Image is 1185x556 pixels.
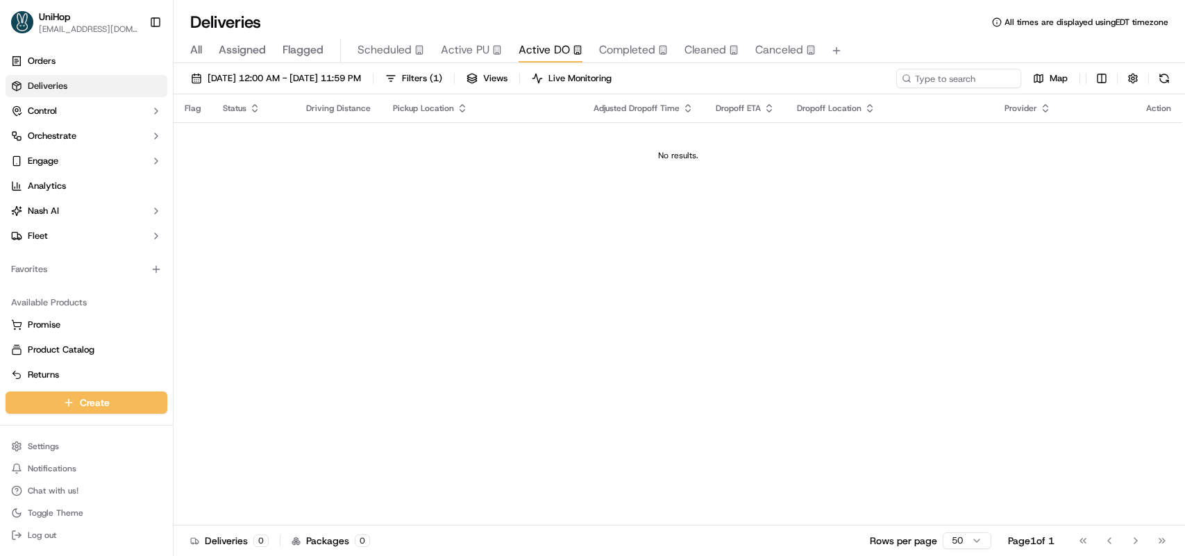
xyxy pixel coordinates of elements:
div: Page 1 of 1 [1008,534,1054,548]
span: Pickup Location [393,103,454,114]
div: Favorites [6,258,167,280]
div: 0 [253,534,269,547]
span: Filters [402,72,442,85]
span: Active DO [519,42,570,58]
span: Adjusted Dropoff Time [594,103,680,114]
span: Orchestrate [28,130,76,142]
span: Engage [28,155,58,167]
button: Orchestrate [6,125,167,147]
span: Status [223,103,246,114]
button: Chat with us! [6,481,167,500]
span: Chat with us! [28,485,78,496]
span: Log out [28,530,56,541]
button: Refresh [1154,69,1174,88]
span: Orders [28,55,56,67]
input: Type to search [896,69,1021,88]
span: Toggle Theme [28,507,83,519]
span: All [190,42,202,58]
button: [EMAIL_ADDRESS][DOMAIN_NAME] [39,24,138,35]
div: 0 [355,534,370,547]
span: Flagged [283,42,323,58]
span: Promise [28,319,60,331]
span: All times are displayed using EDT timezone [1005,17,1168,28]
span: Live Monitoring [548,72,612,85]
p: Rows per page [870,534,937,548]
button: Control [6,100,167,122]
span: Create [80,396,110,410]
button: [DATE] 12:00 AM - [DATE] 11:59 PM [185,69,367,88]
span: Active PU [441,42,489,58]
button: Views [460,69,514,88]
span: Driving Distance [306,103,371,114]
button: Toggle Theme [6,503,167,523]
span: Analytics [28,180,66,192]
span: Dropoff Location [797,103,862,114]
span: Completed [599,42,655,58]
button: Filters(1) [379,69,448,88]
button: Live Monitoring [526,69,618,88]
button: Fleet [6,225,167,247]
button: Settings [6,437,167,456]
button: UniHop [39,10,70,24]
button: Engage [6,150,167,172]
span: Settings [28,441,59,452]
div: Action [1146,103,1171,114]
span: Assigned [219,42,266,58]
span: Cleaned [684,42,726,58]
span: Map [1050,72,1068,85]
div: Packages [292,534,370,548]
div: No results. [179,150,1177,161]
span: Dropoff ETA [716,103,761,114]
button: Create [6,391,167,414]
a: Product Catalog [11,344,162,356]
button: Map [1027,69,1074,88]
span: [DATE] 12:00 AM - [DATE] 11:59 PM [208,72,361,85]
span: Notifications [28,463,76,474]
button: Nash AI [6,200,167,222]
button: Product Catalog [6,339,167,361]
a: Returns [11,369,162,381]
button: Log out [6,525,167,545]
button: Returns [6,364,167,386]
button: UniHopUniHop[EMAIL_ADDRESS][DOMAIN_NAME] [6,6,144,39]
h1: Deliveries [190,11,261,33]
div: Available Products [6,292,167,314]
span: Canceled [755,42,803,58]
button: Notifications [6,459,167,478]
a: Orders [6,50,167,72]
a: Promise [11,319,162,331]
button: Promise [6,314,167,336]
span: Nash AI [28,205,59,217]
img: UniHop [11,11,33,33]
span: Product Catalog [28,344,94,356]
span: Control [28,105,57,117]
span: Scheduled [358,42,412,58]
a: Deliveries [6,75,167,97]
span: Views [483,72,507,85]
span: Flag [185,103,201,114]
span: Returns [28,369,59,381]
span: Fleet [28,230,48,242]
span: ( 1 ) [430,72,442,85]
div: Deliveries [190,534,269,548]
a: Analytics [6,175,167,197]
span: Provider [1005,103,1037,114]
span: Deliveries [28,80,67,92]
